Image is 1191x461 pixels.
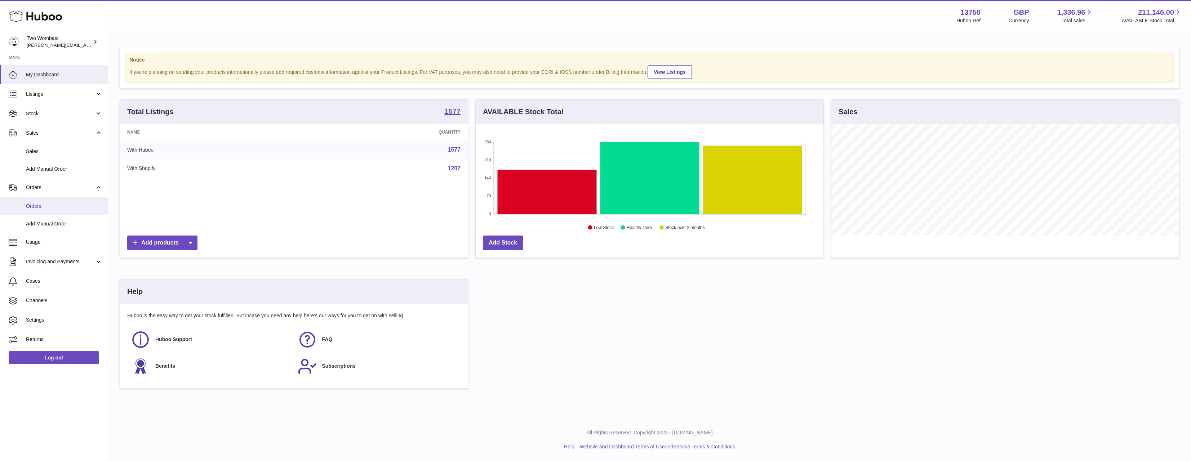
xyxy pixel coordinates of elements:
span: Usage [26,239,102,246]
a: 211,146.00 AVAILABLE Stock Total [1121,8,1182,24]
span: Channels [26,297,102,304]
div: Two Wombats [27,35,92,49]
span: Orders [26,184,95,191]
a: 1207 [448,165,461,171]
span: Huboo Support [155,336,192,343]
a: Website and Dashboard Terms of Use [580,444,665,449]
div: Huboo Ref [956,17,981,24]
text: 0 [489,212,491,216]
text: Healthy stock [627,225,653,230]
span: Benefits [155,363,175,370]
strong: 13756 [960,8,981,17]
span: Cases [26,278,102,285]
span: Sales [26,148,102,155]
span: Add Manual Order [26,166,102,173]
a: Huboo Support [131,330,290,349]
text: Low Stock [594,225,614,230]
td: With Shopify [120,159,307,178]
span: Returns [26,336,102,343]
a: FAQ [298,330,457,349]
text: 210 [484,158,491,162]
li: and [577,443,735,450]
a: 1,336.96 Total sales [1057,8,1094,24]
a: Help [564,444,574,449]
div: Currency [1009,17,1029,24]
span: [PERSON_NAME][EMAIL_ADDRESS][DOMAIN_NAME] [27,42,145,48]
span: FAQ [322,336,333,343]
span: Listings [26,91,95,98]
span: AVAILABLE Stock Total [1121,17,1182,24]
a: Service Terms & Conditions [673,444,735,449]
span: My Dashboard [26,71,102,78]
h3: Total Listings [127,107,174,117]
text: 140 [484,176,491,180]
span: Add Manual Order [26,220,102,227]
th: Quantity [307,124,468,140]
a: Benefits [131,357,290,376]
a: Add Stock [483,236,523,250]
img: alan@twowombats.com [9,36,19,47]
span: 211,146.00 [1138,8,1174,17]
h3: Sales [839,107,857,117]
span: 1,336.96 [1057,8,1085,17]
p: All Rights Reserved. Copyright 2025 - [DOMAIN_NAME] [114,429,1185,436]
strong: 1577 [445,108,461,115]
span: Invoicing and Payments [26,258,95,265]
strong: Notice [129,57,1170,63]
strong: GBP [1013,8,1029,17]
h3: Help [127,287,143,296]
text: 280 [484,140,491,144]
div: If you're planning on sending your products internationally please add required customs informati... [129,64,1170,79]
a: 1577 [445,108,461,116]
span: Total sales [1061,17,1093,24]
span: Settings [26,317,102,323]
span: Sales [26,130,95,136]
h3: AVAILABLE Stock Total [483,107,563,117]
td: With Huboo [120,140,307,159]
th: Name [120,124,307,140]
span: Orders [26,203,102,210]
a: Log out [9,351,99,364]
text: 70 [486,194,491,198]
span: Subscriptions [322,363,356,370]
a: Subscriptions [298,357,457,376]
a: Add products [127,236,197,250]
p: Huboo is the easy way to get your stock fulfilled. But incase you need any help here's our ways f... [127,312,461,319]
a: View Listings [648,65,692,79]
span: Stock [26,110,95,117]
a: 1577 [448,147,461,153]
text: Stock over 2 months [665,225,705,230]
